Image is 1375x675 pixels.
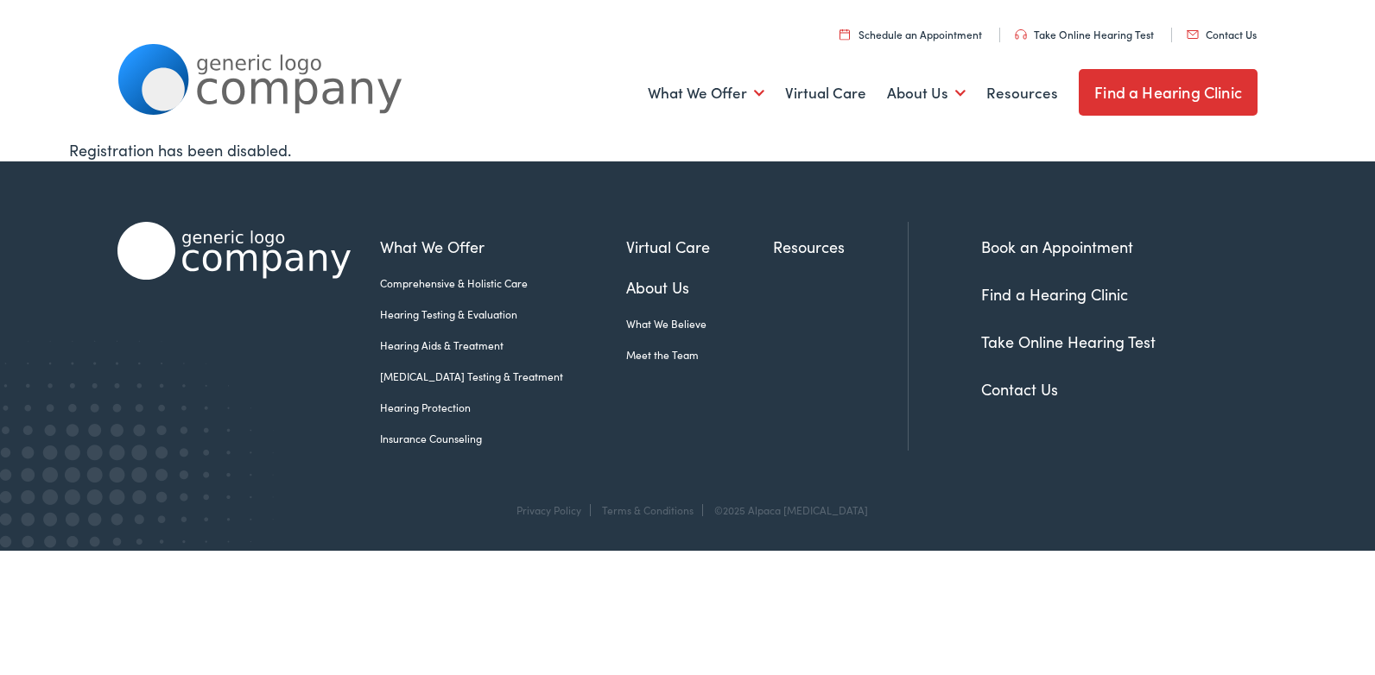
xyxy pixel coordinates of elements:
[380,431,626,446] a: Insurance Counseling
[380,337,626,353] a: Hearing Aids & Treatment
[785,61,866,125] a: Virtual Care
[626,235,773,258] a: Virtual Care
[648,61,764,125] a: What We Offer
[380,369,626,384] a: [MEDICAL_DATA] Testing & Treatment
[626,347,773,363] a: Meet the Team
[840,27,982,41] a: Schedule an Appointment
[380,306,626,322] a: Hearing Testing & Evaluation
[887,61,966,125] a: About Us
[69,138,1307,161] div: Registration has been disabled.
[602,502,694,517] a: Terms & Conditions
[117,222,351,280] img: Alpaca Audiology
[981,378,1058,400] a: Contact Us
[1015,27,1154,41] a: Take Online Hearing Test
[626,275,773,299] a: About Us
[1187,30,1199,39] img: utility icon
[380,235,626,258] a: What We Offer
[380,275,626,291] a: Comprehensive & Holistic Care
[981,331,1156,352] a: Take Online Hearing Test
[1187,27,1257,41] a: Contact Us
[773,235,908,258] a: Resources
[626,316,773,331] a: What We Believe
[981,283,1128,305] a: Find a Hearing Clinic
[706,504,868,516] div: ©2025 Alpaca [MEDICAL_DATA]
[380,400,626,415] a: Hearing Protection
[1079,69,1258,116] a: Find a Hearing Clinic
[1015,29,1027,40] img: utility icon
[981,236,1133,257] a: Book an Appointment
[516,502,581,517] a: Privacy Policy
[986,61,1058,125] a: Resources
[840,28,850,40] img: utility icon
